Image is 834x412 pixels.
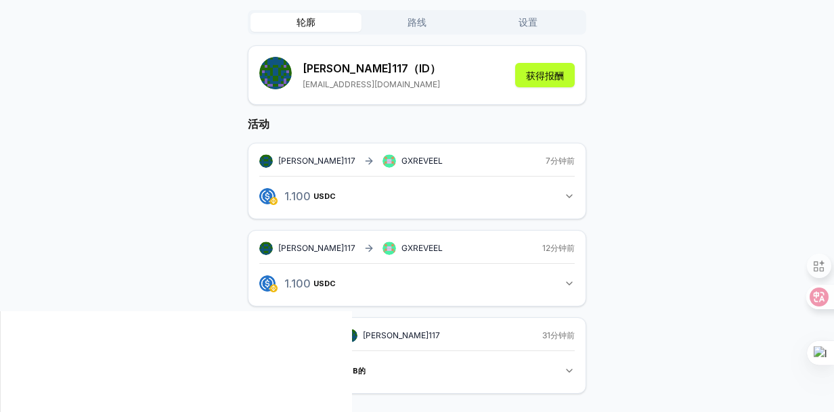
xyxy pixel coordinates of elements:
p: [PERSON_NAME]117（ID） [303,60,441,76]
span: GXREVEEL [401,243,443,254]
span: GXREVEEL [401,156,443,166]
button: 设置 [473,13,584,32]
span: 31分钟前 [542,330,575,341]
img: logo.png [259,188,276,204]
span: [PERSON_NAME]117 [278,156,355,166]
button: 获得报酬 [515,63,575,87]
img: logo.png [269,284,278,292]
span: 7分钟前 [546,156,575,166]
span: 12分钟前 [542,243,575,254]
img: logo.png [259,275,276,292]
button: 路线 [361,13,473,32]
p: [EMAIL_ADDRESS][DOMAIN_NAME] [303,79,441,90]
h2: 活动 [248,116,586,132]
button: 1.100USDC [259,272,575,295]
button: 轮廓 [250,13,361,32]
span: [PERSON_NAME]117 [278,243,355,254]
img: logo.png [269,197,278,205]
button: 0.000500BNB的 [259,359,575,382]
span: [PERSON_NAME]117 [363,330,440,341]
button: 1.100USDC [259,185,575,208]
